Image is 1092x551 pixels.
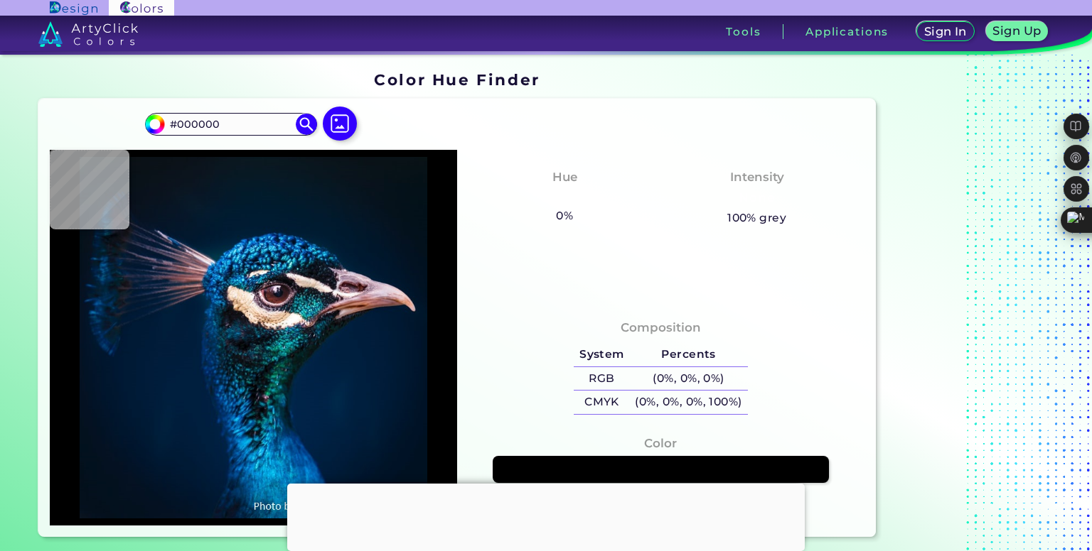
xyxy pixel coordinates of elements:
[38,21,139,47] img: logo_artyclick_colors_white.svg
[989,23,1045,40] a: Sign Up
[574,391,629,414] h5: CMYK
[919,23,972,40] a: Sign In
[552,167,577,187] h4: Hue
[574,343,629,366] h5: System
[882,65,1059,542] iframe: Advertisement
[550,207,578,225] h5: 0%
[727,209,786,227] h5: 100% grey
[630,391,748,414] h5: (0%, 0%, 0%, 100%)
[805,26,889,37] h3: Applications
[165,114,297,133] input: type color..
[574,367,629,391] h5: RGB
[296,114,317,135] img: icon search
[926,26,965,37] h5: Sign In
[621,317,701,338] h4: Composition
[57,157,450,518] img: img_pavlin.jpg
[726,26,761,37] h3: Tools
[50,1,97,15] img: ArtyClick Design logo
[644,433,677,454] h4: Color
[630,367,748,391] h5: (0%, 0%, 0%)
[287,484,805,547] iframe: Advertisement
[541,190,589,207] h3: None
[730,167,784,187] h4: Intensity
[323,107,357,141] img: icon picture
[733,190,781,207] h3: None
[995,26,1039,36] h5: Sign Up
[374,69,540,90] h1: Color Hue Finder
[630,343,748,366] h5: Percents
